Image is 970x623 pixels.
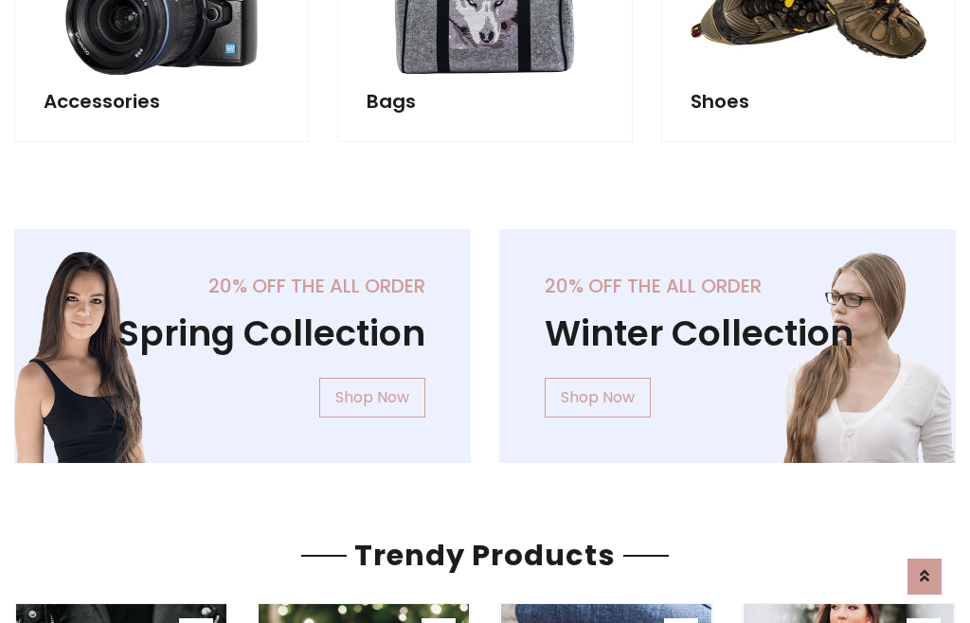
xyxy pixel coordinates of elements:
[319,378,425,418] a: Shop Now
[347,535,623,576] span: Trendy Products
[545,312,910,355] h1: Winter Collection
[60,275,425,297] h5: 20% off the all order
[367,90,602,113] h5: Bags
[545,275,910,297] h5: 20% off the all order
[44,90,279,113] h5: Accessories
[60,312,425,355] h1: Spring Collection
[545,378,651,418] a: Shop Now
[691,90,926,113] h5: Shoes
